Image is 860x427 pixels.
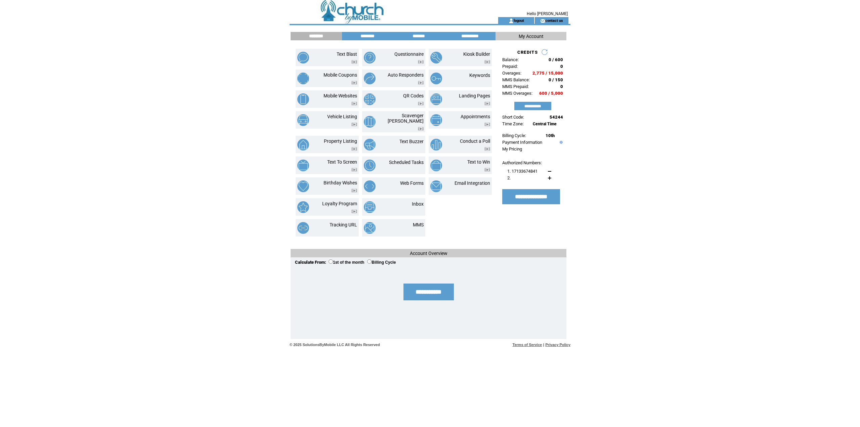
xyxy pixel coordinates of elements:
[324,72,357,78] a: Mobile Coupons
[364,160,376,171] img: scheduled-tasks.png
[297,222,309,234] img: tracking-url.png
[558,141,563,144] img: help.gif
[418,102,424,105] img: video.png
[367,260,396,265] label: Billing Cycle
[461,114,490,119] a: Appointments
[502,64,518,69] span: Prepaid:
[364,201,376,213] img: inbox.png
[330,222,357,227] a: Tracking URL
[364,139,376,151] img: text-buzzer.png
[527,11,568,16] span: Hello [PERSON_NAME]
[388,72,424,78] a: Auto Responders
[399,139,424,144] a: Text Buzzer
[324,138,357,144] a: Property Listing
[543,343,544,347] span: |
[297,201,309,213] img: loyalty-program.png
[514,18,524,23] a: logout
[400,180,424,186] a: Web Forms
[364,73,376,84] img: auto-responders.png
[502,115,524,120] span: Short Code:
[502,77,530,82] span: MMS Balance:
[519,34,544,39] span: My Account
[469,73,490,78] a: Keywords
[297,139,309,151] img: property-listing.png
[539,91,563,96] span: 600 / 5,000
[329,260,364,265] label: 1st of the month
[327,114,357,119] a: Vehicle Listing
[412,201,424,207] a: Inbox
[484,102,490,105] img: video.png
[351,210,357,213] img: video.png
[517,50,538,55] span: CREDITS
[455,180,490,186] a: Email Integration
[507,175,511,180] span: 2.
[324,93,357,98] a: Mobile Websites
[351,123,357,126] img: video.png
[297,73,309,84] img: mobile-coupons.png
[549,77,563,82] span: 0 / 150
[351,81,357,85] img: video.png
[351,189,357,193] img: video.png
[507,169,537,174] span: 1. 17133674841
[502,140,542,145] a: Payment Information
[418,127,424,131] img: video.png
[546,133,555,138] span: 10th
[430,139,442,151] img: conduct-a-poll.png
[351,102,357,105] img: video.png
[367,259,372,264] input: Billing Cycle
[413,222,424,227] a: MMS
[329,259,333,264] input: 1st of the month
[388,113,424,124] a: Scavenger [PERSON_NAME]
[513,343,542,347] a: Terms of Service
[430,73,442,84] img: keywords.png
[502,84,529,89] span: MMS Prepaid:
[545,343,570,347] a: Privacy Policy
[502,121,524,126] span: Time Zone:
[532,71,563,76] span: 2,775 / 15,000
[549,57,563,62] span: 0 / 600
[297,93,309,105] img: mobile-websites.png
[389,160,424,165] a: Scheduled Tasks
[403,93,424,98] a: QR Codes
[560,64,563,69] span: 0
[297,180,309,192] img: birthday-wishes.png
[351,60,357,64] img: video.png
[502,133,526,138] span: Billing Cycle:
[322,201,357,206] a: Loyalty Program
[560,84,563,89] span: 0
[297,114,309,126] img: vehicle-listing.png
[430,93,442,105] img: landing-pages.png
[550,115,563,120] span: 54244
[502,57,519,62] span: Balance:
[540,18,545,24] img: contact_us_icon.gif
[430,180,442,192] img: email-integration.png
[324,180,357,185] a: Birthday Wishes
[545,18,563,23] a: contact us
[418,81,424,85] img: video.png
[364,116,376,128] img: scavenger-hunt.png
[460,138,490,144] a: Conduct a Poll
[467,159,490,165] a: Text to Win
[484,60,490,64] img: video.png
[463,51,490,57] a: Kiosk Builder
[484,147,490,151] img: video.png
[351,147,357,151] img: video.png
[509,18,514,24] img: account_icon.gif
[502,160,542,165] span: Authorized Numbers:
[502,71,521,76] span: Overages:
[459,93,490,98] a: Landing Pages
[533,122,557,126] span: Central Time
[394,51,424,57] a: Questionnaire
[484,168,490,172] img: video.png
[364,93,376,105] img: qr-codes.png
[430,52,442,63] img: kiosk-builder.png
[297,160,309,171] img: text-to-screen.png
[327,159,357,165] a: Text To Screen
[337,51,357,57] a: Text Blast
[418,60,424,64] img: video.png
[430,114,442,126] img: appointments.png
[351,168,357,172] img: video.png
[297,52,309,63] img: text-blast.png
[290,343,380,347] span: © 2025 SolutionsByMobile LLC All Rights Reserved
[484,123,490,126] img: video.png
